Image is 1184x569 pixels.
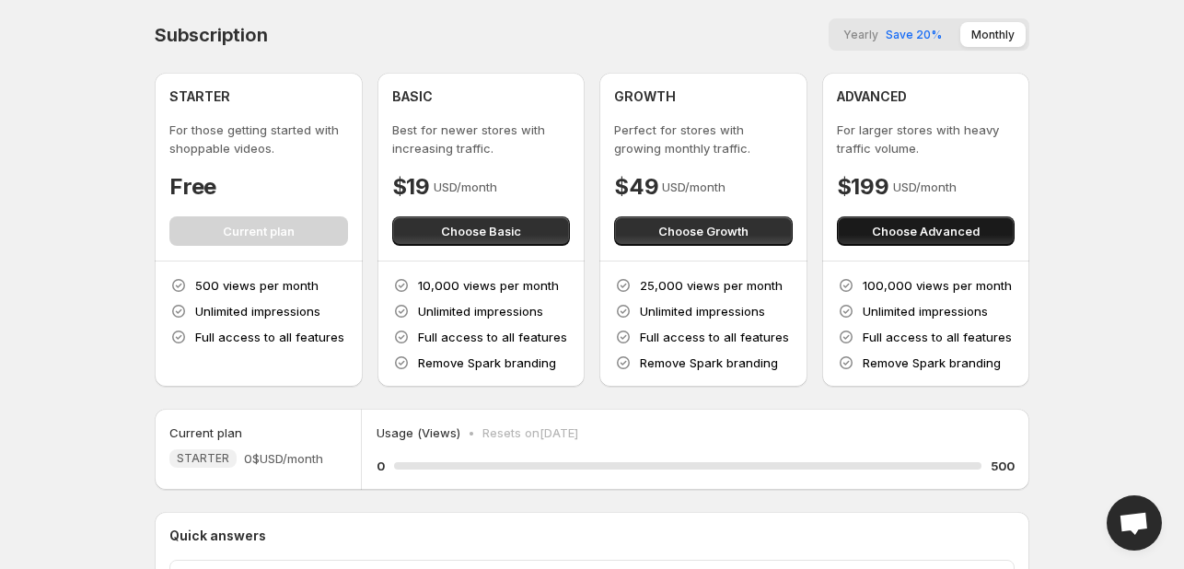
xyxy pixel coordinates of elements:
p: 25,000 views per month [640,276,783,295]
h4: $49 [614,172,658,202]
span: Choose Advanced [872,222,980,240]
span: Choose Basic [441,222,521,240]
p: Unlimited impressions [863,302,988,320]
button: Choose Basic [392,216,571,246]
p: Usage (Views) [377,424,460,442]
p: Unlimited impressions [418,302,543,320]
span: Choose Growth [658,222,749,240]
p: USD/month [434,178,497,196]
p: Full access to all features [195,328,344,346]
p: Remove Spark branding [418,354,556,372]
p: Remove Spark branding [863,354,1001,372]
p: Resets on [DATE] [482,424,578,442]
p: For larger stores with heavy traffic volume. [837,121,1016,157]
span: Yearly [843,28,878,41]
h4: $199 [837,172,889,202]
button: Monthly [960,22,1026,47]
h4: STARTER [169,87,230,106]
p: • [468,424,475,442]
p: Quick answers [169,527,1015,545]
span: 0$ USD/month [244,449,323,468]
p: Unlimited impressions [640,302,765,320]
p: Full access to all features [640,328,789,346]
p: Best for newer stores with increasing traffic. [392,121,571,157]
h4: Subscription [155,24,268,46]
div: Open chat [1107,495,1162,551]
p: 100,000 views per month [863,276,1012,295]
h5: 500 [991,457,1015,475]
p: Remove Spark branding [640,354,778,372]
p: Full access to all features [863,328,1012,346]
p: Perfect for stores with growing monthly traffic. [614,121,793,157]
p: USD/month [893,178,957,196]
span: STARTER [177,451,229,466]
h4: $19 [392,172,430,202]
h5: Current plan [169,424,242,442]
span: Save 20% [886,28,942,41]
p: 500 views per month [195,276,319,295]
p: For those getting started with shoppable videos. [169,121,348,157]
h4: Free [169,172,216,202]
button: Choose Growth [614,216,793,246]
p: Unlimited impressions [195,302,320,320]
button: Choose Advanced [837,216,1016,246]
p: Full access to all features [418,328,567,346]
button: YearlySave 20% [832,22,953,47]
h5: 0 [377,457,385,475]
h4: ADVANCED [837,87,907,106]
p: USD/month [662,178,725,196]
h4: GROWTH [614,87,676,106]
p: 10,000 views per month [418,276,559,295]
h4: BASIC [392,87,433,106]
